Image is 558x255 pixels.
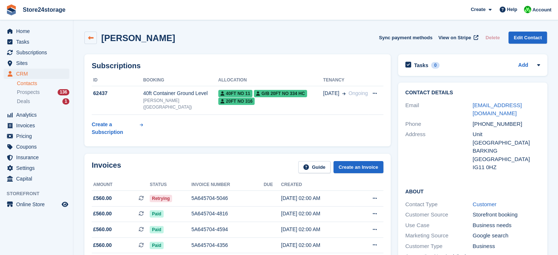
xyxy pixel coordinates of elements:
[4,58,69,68] a: menu
[62,98,69,105] div: 1
[17,89,40,96] span: Prospects
[473,102,522,117] a: [EMAIL_ADDRESS][DOMAIN_NAME]
[405,242,473,251] div: Customer Type
[4,152,69,163] a: menu
[4,163,69,173] a: menu
[17,88,69,96] a: Prospects 136
[16,142,60,152] span: Coupons
[143,74,218,86] th: Booking
[93,241,112,249] span: £560.00
[218,98,255,105] span: 20ft No 316
[473,242,540,251] div: Business
[150,210,163,218] span: Paid
[150,242,163,249] span: Paid
[435,32,480,44] a: View on Stripe
[518,61,528,70] a: Add
[192,194,264,202] div: 5A645704-5046
[150,226,163,233] span: Paid
[4,110,69,120] a: menu
[16,152,60,163] span: Insurance
[93,194,112,202] span: £560.00
[4,37,69,47] a: menu
[405,211,473,219] div: Customer Source
[16,26,60,36] span: Home
[7,190,73,197] span: Storefront
[58,89,69,95] div: 136
[4,174,69,184] a: menu
[16,47,60,58] span: Subscriptions
[473,201,496,207] a: Customer
[438,34,471,41] span: View on Stripe
[508,32,547,44] a: Edit Contact
[150,195,172,202] span: Retrying
[405,90,540,96] h2: Contact Details
[431,62,440,69] div: 0
[532,6,551,14] span: Account
[92,179,150,191] th: Amount
[16,69,60,79] span: CRM
[4,47,69,58] a: menu
[473,232,540,240] div: Google search
[379,32,433,44] button: Sync payment methods
[192,179,264,191] th: Invoice number
[254,90,307,97] span: G/B 20ft No 334 HC
[473,221,540,230] div: Business needs
[405,187,540,195] h2: About
[192,226,264,233] div: 5A645704-4594
[405,101,473,118] div: Email
[16,131,60,141] span: Pricing
[349,90,368,96] span: Ongoing
[281,241,354,249] div: [DATE] 02:00 AM
[4,142,69,152] a: menu
[92,121,138,136] div: Create a Subscription
[20,4,69,16] a: Store24storage
[17,98,69,105] a: Deals 1
[473,147,540,155] div: BARKING
[405,232,473,240] div: Marketing Source
[143,97,218,110] div: [PERSON_NAME] ([GEOGRAPHIC_DATA])
[473,155,540,164] div: [GEOGRAPHIC_DATA]
[473,163,540,172] div: IG11 0HZ
[471,6,485,13] span: Create
[264,179,281,191] th: Due
[16,163,60,173] span: Settings
[323,74,368,86] th: Tenancy
[405,200,473,209] div: Contact Type
[92,62,383,70] h2: Subscriptions
[281,210,354,218] div: [DATE] 02:00 AM
[16,199,60,210] span: Online Store
[218,74,323,86] th: Allocation
[16,110,60,120] span: Analytics
[281,179,354,191] th: Created
[333,161,383,173] a: Create an Invoice
[101,33,175,43] h2: [PERSON_NAME]
[4,131,69,141] a: menu
[473,130,540,147] div: Unit [GEOGRAPHIC_DATA]
[281,194,354,202] div: [DATE] 02:00 AM
[507,6,517,13] span: Help
[323,90,339,97] span: [DATE]
[16,58,60,68] span: Sites
[4,69,69,79] a: menu
[218,90,252,97] span: 40ft No 11
[192,241,264,249] div: 5A645704-4356
[92,90,143,97] div: 62437
[16,37,60,47] span: Tasks
[298,161,331,173] a: Guide
[17,98,30,105] span: Deals
[4,199,69,210] a: menu
[92,74,143,86] th: ID
[524,6,531,13] img: Tracy Harper
[473,211,540,219] div: Storefront booking
[4,120,69,131] a: menu
[405,221,473,230] div: Use Case
[281,226,354,233] div: [DATE] 02:00 AM
[16,174,60,184] span: Capital
[93,226,112,233] span: £560.00
[61,200,69,209] a: Preview store
[150,179,191,191] th: Status
[6,4,17,15] img: stora-icon-8386f47178a22dfd0bd8f6a31ec36ba5ce8667c1dd55bd0f319d3a0aa187defe.svg
[4,26,69,36] a: menu
[93,210,112,218] span: £560.00
[92,118,143,139] a: Create a Subscription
